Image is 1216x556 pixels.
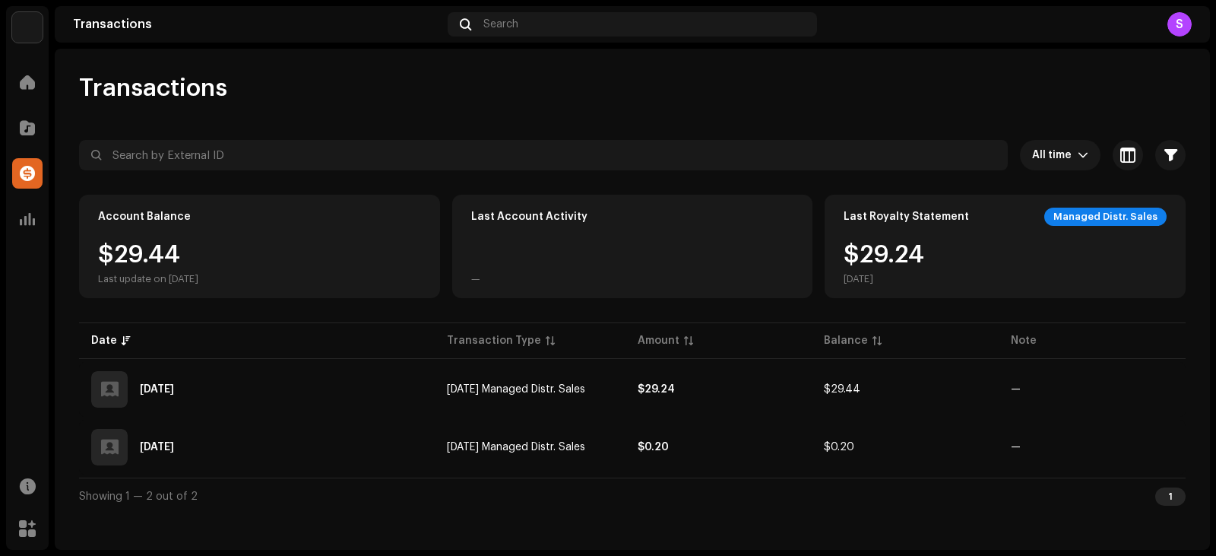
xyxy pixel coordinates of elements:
div: Last update on [DATE] [98,273,198,285]
div: S [1167,12,1192,37]
div: Managed Distr. Sales [1044,208,1167,226]
div: dropdown trigger [1078,140,1088,170]
div: Transactions [73,18,442,30]
span: Transactions [79,73,227,103]
span: $0.20 [824,442,854,453]
strong: $0.20 [638,442,669,453]
div: Apr 1, 2025 [140,442,174,453]
div: Jul 11, 2025 [140,384,174,395]
div: [DATE] [844,273,924,285]
div: Account Balance [98,211,191,223]
span: $29.44 [824,384,860,395]
img: a6437e74-8c8e-4f74-a1ce-131745af0155 [12,12,43,43]
div: — [471,273,480,285]
div: Date [91,333,117,348]
span: Showing 1 — 2 out of 2 [79,491,198,502]
div: Transaction Type [447,333,541,348]
span: Search [483,18,518,30]
div: Last Account Activity [471,211,587,223]
span: Mar 2025 Managed Distr. Sales [447,442,585,453]
div: Balance [824,333,868,348]
re-a-table-badge: — [1011,384,1021,395]
span: Jun 2025 Managed Distr. Sales [447,384,585,395]
re-a-table-badge: — [1011,442,1021,453]
input: Search by External ID [79,140,1008,170]
div: Last Royalty Statement [844,211,969,223]
div: Amount [638,333,679,348]
div: 1 [1155,488,1186,506]
span: All time [1032,140,1078,170]
strong: $29.24 [638,384,675,395]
